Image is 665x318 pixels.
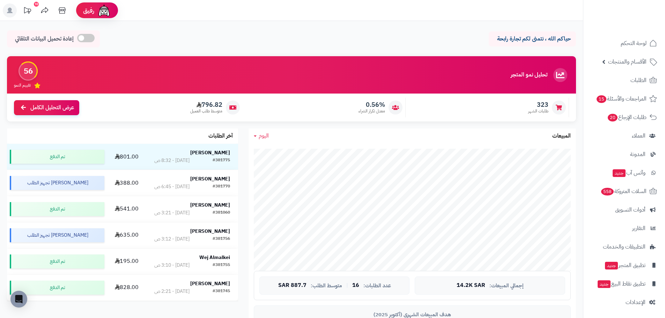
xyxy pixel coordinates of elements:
div: [DATE] - 3:12 ص [154,236,190,243]
p: حياكم الله ، نتمنى لكم تجارة رابحة [494,35,571,43]
span: الإعدادات [626,297,645,307]
a: لوحة التحكم [588,35,661,52]
div: [DATE] - 2:21 ص [154,288,190,295]
span: المراجعات والأسئلة [596,94,646,104]
span: عرض التحليل الكامل [30,104,74,112]
span: جديد [598,280,611,288]
span: 16 [352,282,359,289]
a: تطبيق نقاط البيعجديد [588,275,661,292]
span: اليوم [259,132,269,140]
a: عرض التحليل الكامل [14,100,79,115]
span: جديد [613,169,626,177]
span: متوسط الطلب: [311,283,342,289]
div: #381755 [213,262,230,269]
h3: المبيعات [552,133,571,139]
div: تم الدفع [10,150,104,164]
div: [PERSON_NAME] تجهيز الطلب [10,228,104,242]
span: طلبات الإرجاع [607,112,646,122]
td: 541.00 [107,196,146,222]
div: [PERSON_NAME] تجهيز الطلب [10,176,104,190]
span: إعادة تحميل البيانات التلقائي [15,35,74,43]
strong: [PERSON_NAME] [190,149,230,156]
td: 388.00 [107,170,146,196]
a: التطبيقات والخدمات [588,238,661,255]
div: #381770 [213,183,230,190]
a: العملاء [588,127,661,144]
h3: آخر الطلبات [208,133,233,139]
a: تطبيق المتجرجديد [588,257,661,274]
div: [DATE] - 3:10 ص [154,262,190,269]
span: السلات المتروكة [600,186,646,196]
span: أدوات التسويق [615,205,645,215]
span: 14.2K SAR [457,282,485,289]
div: #381745 [213,288,230,295]
span: طلبات الشهر [528,108,548,114]
td: 195.00 [107,249,146,274]
span: 323 [528,101,548,109]
div: 10 [34,2,39,7]
span: 15 [596,95,607,103]
div: تم الدفع [10,254,104,268]
span: تطبيق نقاط البيع [597,279,645,289]
span: رفيق [83,6,94,15]
span: تقييم النمو [14,82,31,88]
span: الأقسام والمنتجات [608,57,646,67]
a: المدونة [588,146,661,163]
div: #381756 [213,236,230,243]
span: التطبيقات والخدمات [603,242,645,252]
td: 635.00 [107,222,146,248]
span: المدونة [630,149,645,159]
a: الإعدادات [588,294,661,311]
div: Open Intercom Messenger [10,291,27,308]
a: الطلبات [588,72,661,89]
td: 828.00 [107,275,146,301]
a: أدوات التسويق [588,201,661,218]
img: logo-2.png [618,7,658,21]
span: إجمالي المبيعات: [489,283,524,289]
span: العملاء [632,131,645,141]
span: متوسط طلب العميل [190,108,222,114]
span: 796.82 [190,101,222,109]
a: تحديثات المنصة [19,3,36,19]
strong: [PERSON_NAME] [190,175,230,183]
strong: Wej Almalkei [199,254,230,261]
span: عدد الطلبات: [363,283,391,289]
div: [DATE] - 6:45 ص [154,183,190,190]
div: #381775 [213,157,230,164]
div: تم الدفع [10,281,104,295]
h3: تحليل نمو المتجر [511,72,547,78]
div: تم الدفع [10,202,104,216]
a: المراجعات والأسئلة15 [588,90,661,107]
div: [DATE] - 3:21 ص [154,209,190,216]
img: ai-face.png [97,3,111,17]
span: 20 [607,113,618,122]
td: 801.00 [107,144,146,170]
a: طلبات الإرجاع20 [588,109,661,126]
span: 887.7 SAR [278,282,306,289]
span: التقارير [632,223,645,233]
span: الطلبات [630,75,646,85]
span: معدل تكرار الشراء [359,108,385,114]
a: وآتس آبجديد [588,164,661,181]
div: [DATE] - 8:32 ص [154,157,190,164]
strong: [PERSON_NAME] [190,228,230,235]
strong: [PERSON_NAME] [190,201,230,209]
span: لوحة التحكم [621,38,646,48]
span: 558 [600,187,614,196]
span: تطبيق المتجر [604,260,645,270]
span: وآتس آب [612,168,645,178]
span: جديد [605,262,618,269]
a: اليوم [254,132,269,140]
span: 0.56% [359,101,385,109]
a: السلات المتروكة558 [588,183,661,200]
a: التقارير [588,220,661,237]
strong: [PERSON_NAME] [190,280,230,287]
div: #381060 [213,209,230,216]
span: | [346,283,348,288]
